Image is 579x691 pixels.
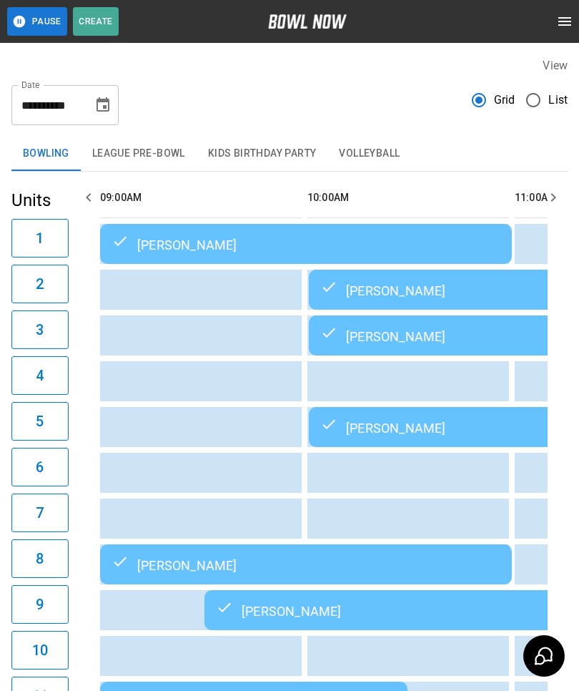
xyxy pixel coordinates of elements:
h6: 2 [36,273,44,295]
button: 5 [11,402,69,441]
button: Pause [7,7,67,36]
h5: Units [11,189,69,212]
h6: 5 [36,410,44,433]
button: 2 [11,265,69,303]
label: View [543,59,568,72]
button: open drawer [550,7,579,36]
th: 10:00AM [307,177,509,218]
button: 10 [11,631,69,670]
img: logo [268,14,347,29]
button: 1 [11,219,69,258]
button: 9 [11,585,69,624]
button: Bowling [11,137,81,171]
h6: 1 [36,227,44,250]
button: Choose date, selected date is Aug 24, 2025 [89,91,117,119]
button: 7 [11,494,69,532]
div: [PERSON_NAME] [112,556,500,573]
th: 09:00AM [100,177,302,218]
button: Volleyball [327,137,411,171]
button: Create [73,7,119,36]
span: Grid [494,92,515,109]
div: [PERSON_NAME] [112,235,500,253]
h6: 6 [36,456,44,479]
h6: 8 [36,547,44,570]
button: 6 [11,448,69,486]
button: Kids Birthday Party [197,137,328,171]
button: 8 [11,539,69,578]
h6: 10 [32,639,48,662]
h6: 4 [36,364,44,387]
h6: 9 [36,593,44,616]
div: inventory tabs [11,137,568,171]
h6: 7 [36,501,44,524]
button: 4 [11,356,69,395]
button: 3 [11,310,69,349]
h6: 3 [36,318,44,341]
span: List [548,92,568,109]
button: League Pre-Bowl [81,137,197,171]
